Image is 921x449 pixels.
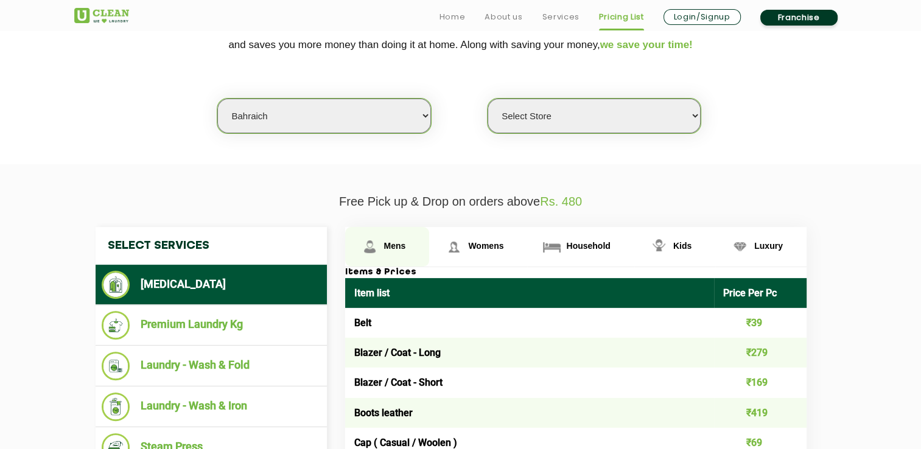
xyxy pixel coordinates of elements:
td: Blazer / Coat - Short [345,367,715,397]
span: Mens [384,241,406,251]
img: Household [541,236,562,257]
td: ₹169 [714,367,807,397]
a: Login/Signup [664,9,741,25]
a: Franchise [760,10,838,26]
td: Blazer / Coat - Long [345,338,715,367]
p: We make Laundry affordable by charging you per kilo and not per piece. Our monthly package pricin... [74,13,847,55]
span: Rs. 480 [540,195,582,208]
td: Belt [345,308,715,338]
th: Price Per Pc [714,278,807,308]
li: [MEDICAL_DATA] [102,271,321,299]
th: Item list [345,278,715,308]
img: Premium Laundry Kg [102,311,130,339]
img: Laundry - Wash & Iron [102,392,130,421]
a: About us [485,10,522,24]
span: Womens [468,241,503,251]
li: Premium Laundry Kg [102,311,321,339]
a: Pricing List [599,10,644,24]
td: ₹419 [714,398,807,428]
td: ₹39 [714,308,807,338]
span: Household [566,241,610,251]
img: Laundry - Wash & Fold [102,352,130,380]
img: Womens [443,236,464,257]
a: Home [439,10,466,24]
img: Kids [648,236,670,257]
img: Dry Cleaning [102,271,130,299]
a: Services [542,10,579,24]
span: we save your time! [600,39,693,50]
span: Kids [673,241,692,251]
td: ₹279 [714,338,807,367]
span: Luxury [754,241,783,251]
td: Boots leather [345,398,715,428]
img: Luxury [729,236,751,257]
img: Mens [359,236,380,257]
li: Laundry - Wash & Fold [102,352,321,380]
img: UClean Laundry and Dry Cleaning [74,8,129,23]
h3: Items & Prices [345,267,807,278]
p: Free Pick up & Drop on orders above [74,195,847,209]
li: Laundry - Wash & Iron [102,392,321,421]
h4: Select Services [96,227,327,265]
